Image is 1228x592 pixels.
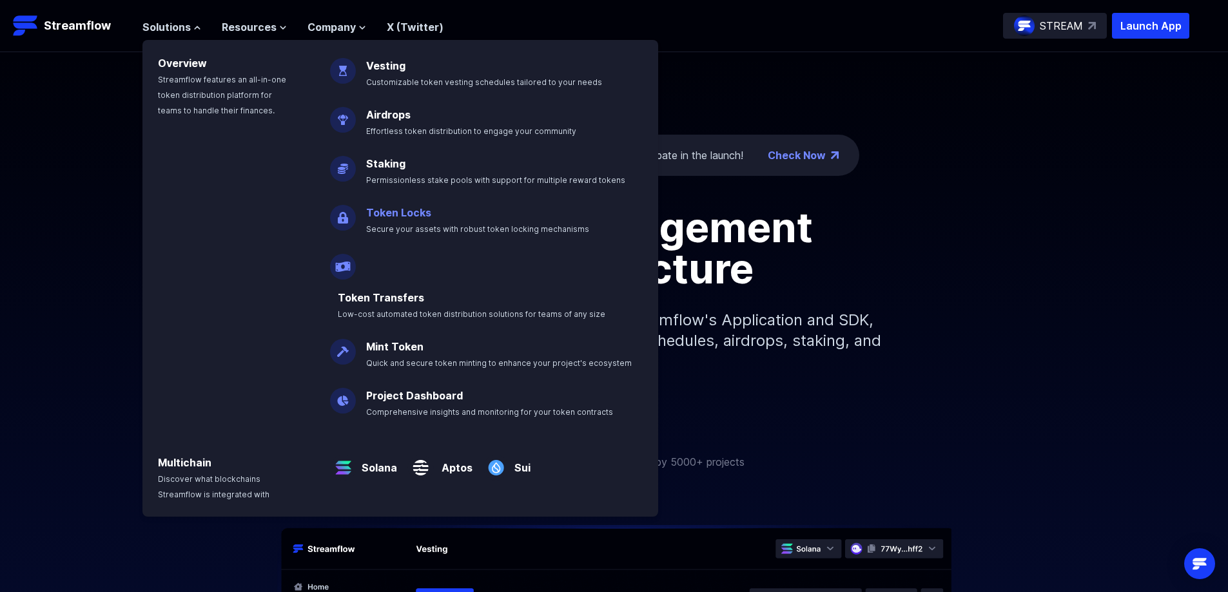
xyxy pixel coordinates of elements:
img: top-right-arrow.png [831,151,839,159]
span: Company [307,19,356,35]
img: Solana [330,444,356,481]
span: Effortless token distribution to engage your community [366,126,576,136]
a: Aptos [434,450,473,475]
img: top-right-arrow.svg [1088,22,1096,30]
button: Resources [222,19,287,35]
a: Sui [509,450,531,475]
img: Staking [330,146,356,182]
a: X (Twitter) [387,21,443,33]
span: Quick and secure token minting to enhance your project's ecosystem [366,358,632,368]
a: Mint Token [366,340,424,353]
span: Streamflow features an all-in-one token distribution platform for teams to handle their finances. [158,75,286,115]
span: Solutions [142,19,191,35]
img: Mint Token [330,329,356,365]
span: Customizable token vesting schedules tailored to your needs [366,77,602,87]
a: Overview [158,57,207,70]
div: Open Intercom Messenger [1184,548,1215,579]
img: Vesting [330,48,356,84]
img: Token Locks [330,195,356,231]
img: Streamflow Logo [13,13,39,39]
a: STREAM [1003,13,1107,39]
a: Streamflow [13,13,130,39]
p: Streamflow [44,17,111,35]
span: Permissionless stake pools with support for multiple reward tokens [366,175,625,185]
span: Comprehensive insights and monitoring for your token contracts [366,407,613,417]
img: Airdrops [330,97,356,133]
img: streamflow-logo-circle.png [1014,15,1035,36]
a: Solana [356,450,397,475]
span: Secure your assets with robust token locking mechanisms [366,224,589,234]
p: Trusted by 5000+ projects [616,454,745,470]
img: Project Dashboard [330,377,356,414]
a: Multichain [158,456,211,469]
button: Solutions [142,19,201,35]
span: Low-cost automated token distribution solutions for teams of any size [338,309,605,319]
a: Vesting [366,59,405,72]
p: STREAM [1040,18,1083,33]
span: Discover what blockchains Streamflow is integrated with [158,474,269,499]
a: Token Locks [366,206,431,219]
img: Aptos [407,444,434,481]
button: Company [307,19,366,35]
img: Sui [483,444,509,481]
a: Check Now [768,148,826,163]
a: Staking [366,157,405,170]
button: Launch App [1112,13,1189,39]
a: Airdrops [366,108,411,121]
a: Project Dashboard [366,389,463,402]
a: Token Transfers [338,291,424,304]
span: Resources [222,19,277,35]
img: Payroll [330,243,356,280]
